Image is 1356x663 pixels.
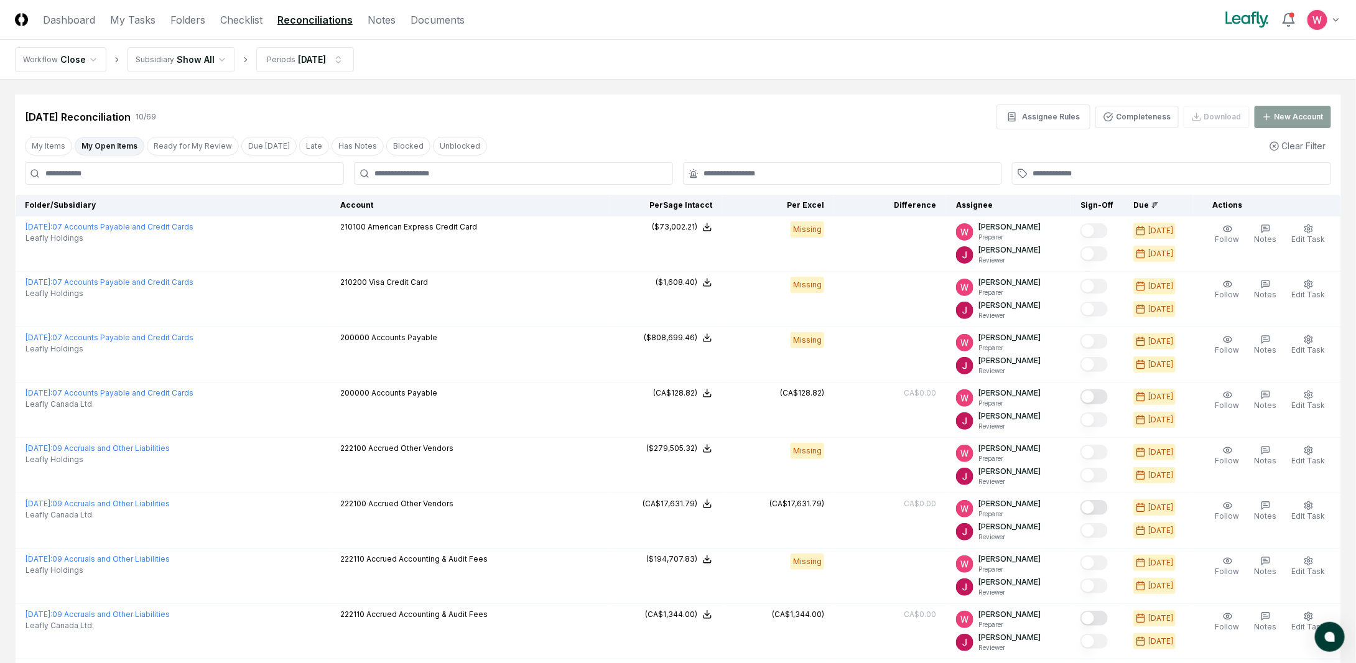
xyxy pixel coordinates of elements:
[411,12,465,27] a: Documents
[433,137,487,155] button: Unblocked
[656,277,712,288] button: ($1,608.40)
[26,554,52,563] span: [DATE] :
[1213,277,1242,303] button: Follow
[1255,345,1277,355] span: Notes
[956,334,973,351] img: ACg8ocIceHSWyQfagGvDoxhDyw_3B2kX-HJcUhl_gb0t8GGG-Ydwuw=s96-c
[978,509,1041,519] p: Preparer
[1148,580,1173,591] div: [DATE]
[1252,277,1279,303] button: Notes
[1148,525,1173,536] div: [DATE]
[25,137,72,155] button: My Items
[978,577,1041,588] p: [PERSON_NAME]
[241,137,297,155] button: Due Today
[25,109,131,124] div: [DATE] Reconciliation
[26,333,193,342] a: [DATE]:07 Accounts Payable and Credit Cards
[1252,609,1279,635] button: Notes
[1080,357,1108,372] button: Mark complete
[1080,445,1108,460] button: Mark complete
[26,509,94,521] span: Leafly Canada Ltd.
[956,611,973,628] img: ACg8ocIceHSWyQfagGvDoxhDyw_3B2kX-HJcUhl_gb0t8GGG-Ydwuw=s96-c
[366,610,488,619] span: Accrued Accounting & Audit Fees
[371,333,437,342] span: Accounts Payable
[978,332,1041,343] p: [PERSON_NAME]
[1148,613,1173,624] div: [DATE]
[26,454,83,465] span: Leafly Holdings
[1289,332,1328,358] button: Edit Task
[978,355,1041,366] p: [PERSON_NAME]
[1213,332,1242,358] button: Follow
[956,555,973,573] img: ACg8ocIceHSWyQfagGvDoxhDyw_3B2kX-HJcUhl_gb0t8GGG-Ydwuw=s96-c
[26,343,83,355] span: Leafly Holdings
[1213,609,1242,635] button: Follow
[956,223,973,241] img: ACg8ocIceHSWyQfagGvDoxhDyw_3B2kX-HJcUhl_gb0t8GGG-Ydwuw=s96-c
[1292,456,1326,465] span: Edit Task
[170,12,205,27] a: Folders
[1080,523,1108,538] button: Mark complete
[26,288,83,299] span: Leafly Holdings
[26,277,193,287] a: [DATE]:07 Accounts Payable and Credit Cards
[1080,555,1108,570] button: Mark complete
[1080,334,1108,349] button: Mark complete
[386,137,430,155] button: Blocked
[653,387,712,399] button: (CA$128.82)
[1307,10,1327,30] img: ACg8ocIceHSWyQfagGvDoxhDyw_3B2kX-HJcUhl_gb0t8GGG-Ydwuw=s96-c
[1148,636,1173,647] div: [DATE]
[26,222,193,231] a: [DATE]:07 Accounts Payable and Credit Cards
[332,137,384,155] button: Has Notes
[1148,470,1173,481] div: [DATE]
[956,302,973,319] img: ACg8ocJfBSitaon9c985KWe3swqK2kElzkAv-sHk65QWxGQz4ldowg=s96-c
[834,195,946,216] th: Difference
[1255,567,1277,576] span: Notes
[1213,498,1242,524] button: Follow
[220,12,262,27] a: Checklist
[147,137,239,155] button: Ready for My Review
[978,256,1041,265] p: Reviewer
[1148,248,1173,259] div: [DATE]
[1252,554,1279,580] button: Notes
[978,244,1041,256] p: [PERSON_NAME]
[780,387,824,399] div: (CA$128.82)
[368,443,453,453] span: Accrued Other Vendors
[1255,290,1277,299] span: Notes
[26,499,52,508] span: [DATE] :
[644,332,712,343] button: ($808,699.46)
[371,388,437,397] span: Accounts Payable
[1215,511,1240,521] span: Follow
[1215,456,1240,465] span: Follow
[1215,401,1240,410] span: Follow
[26,610,170,619] a: [DATE]:09 Accruals and Other Liabilities
[26,388,52,397] span: [DATE] :
[1148,336,1173,347] div: [DATE]
[1315,622,1345,652] button: atlas-launcher
[652,221,697,233] div: ($73,002.21)
[978,477,1041,486] p: Reviewer
[956,634,973,651] img: ACg8ocJfBSitaon9c985KWe3swqK2kElzkAv-sHk65QWxGQz4ldowg=s96-c
[978,387,1041,399] p: [PERSON_NAME]
[16,195,330,216] th: Folder/Subsidiary
[1255,234,1277,244] span: Notes
[645,609,697,620] div: (CA$1,344.00)
[1213,221,1242,248] button: Follow
[15,13,28,26] img: Logo
[26,233,83,244] span: Leafly Holdings
[956,445,973,462] img: ACg8ocIceHSWyQfagGvDoxhDyw_3B2kX-HJcUhl_gb0t8GGG-Ydwuw=s96-c
[1289,498,1328,524] button: Edit Task
[791,443,824,459] div: Missing
[904,609,936,620] div: CA$0.00
[791,277,824,293] div: Missing
[978,454,1041,463] p: Preparer
[267,54,295,65] div: Periods
[1255,622,1277,631] span: Notes
[75,137,144,155] button: My Open Items
[978,443,1041,454] p: [PERSON_NAME]
[978,609,1041,620] p: [PERSON_NAME]
[978,410,1041,422] p: [PERSON_NAME]
[1148,502,1173,513] div: [DATE]
[340,443,366,453] span: 222100
[904,498,936,509] div: CA$0.00
[1213,387,1242,414] button: Follow
[1080,223,1108,238] button: Mark complete
[26,554,170,563] a: [DATE]:09 Accruals and Other Liabilities
[1255,511,1277,521] span: Notes
[956,279,973,296] img: ACg8ocIceHSWyQfagGvDoxhDyw_3B2kX-HJcUhl_gb0t8GGG-Ydwuw=s96-c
